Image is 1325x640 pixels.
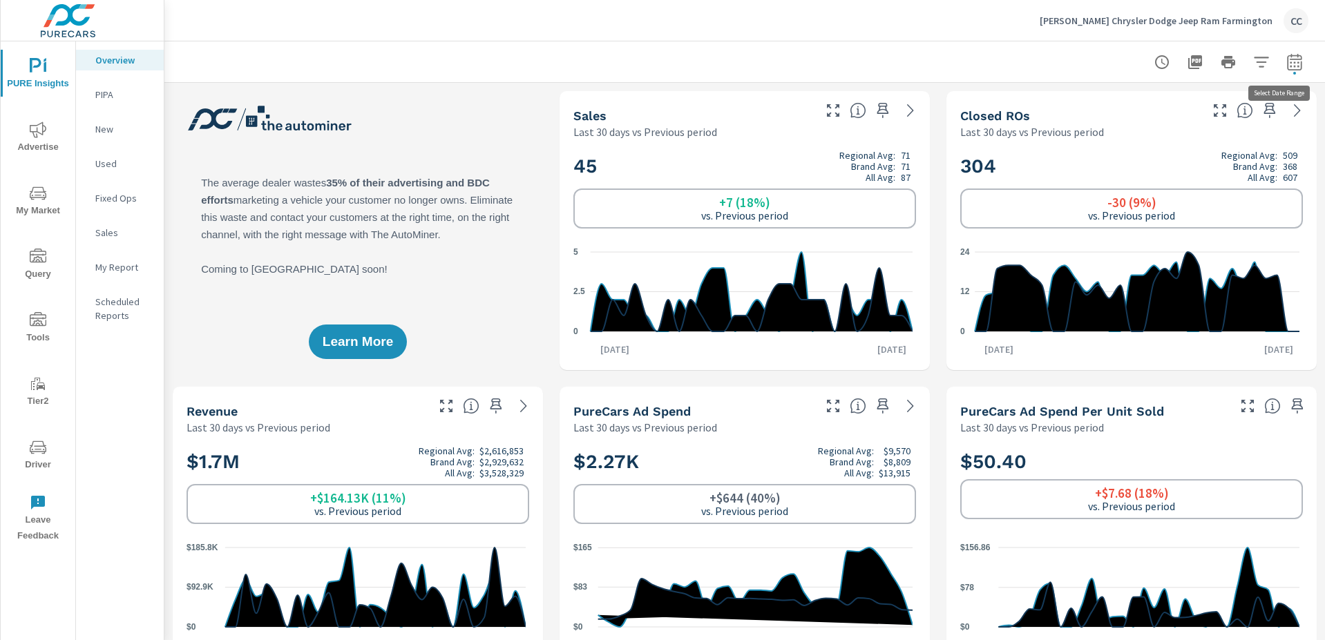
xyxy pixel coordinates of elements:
p: 71 [901,161,911,172]
text: 5 [573,247,578,257]
button: Learn More [309,324,407,359]
p: vs. Previous period [314,505,401,517]
span: Save this to your personalized report [872,99,894,122]
p: Regional Avg: [818,445,874,456]
text: $0 [573,622,583,632]
h5: PureCars Ad Spend [573,404,691,418]
a: See more details in report [513,395,535,417]
p: All Avg: [1248,172,1277,183]
text: $0 [960,622,970,632]
text: 0 [573,327,578,336]
h6: +7 (18%) [719,195,770,209]
div: Used [76,153,164,174]
text: 0 [960,327,965,336]
span: Total cost of media for all PureCars channels for the selected dealership group over the selected... [850,398,866,414]
span: Learn More [323,336,393,348]
span: Average cost of advertising per each vehicle sold at the dealer over the selected date range. The... [1264,398,1281,414]
button: Apply Filters [1248,48,1275,76]
h5: PureCars Ad Spend Per Unit Sold [960,404,1164,418]
p: vs. Previous period [1088,209,1175,222]
text: $92.9K [187,583,213,592]
p: Last 30 days vs Previous period [960,124,1104,140]
h6: +$644 (40%) [709,491,781,505]
p: Fixed Ops [95,191,153,205]
button: Print Report [1214,48,1242,76]
span: Driver [5,439,71,473]
span: Number of Repair Orders Closed by the selected dealership group over the selected time range. [So... [1237,102,1253,119]
p: Last 30 days vs Previous period [960,419,1104,436]
p: 71 [901,150,911,161]
text: 12 [960,287,970,297]
p: 509 [1283,150,1297,161]
span: Save this to your personalized report [1286,395,1308,417]
a: See more details in report [1286,99,1308,122]
p: [DATE] [975,342,1023,356]
button: Make Fullscreen [1237,395,1259,417]
h2: $50.40 [960,449,1303,474]
button: Make Fullscreen [435,395,457,417]
h2: $2.27K [573,445,916,478]
text: $78 [960,583,974,592]
text: 2.5 [573,287,585,297]
span: Advertise [5,122,71,155]
text: $0 [187,622,196,632]
p: Last 30 days vs Previous period [187,419,330,436]
p: PIPA [95,88,153,101]
p: My Report [95,260,153,274]
button: Make Fullscreen [822,395,844,417]
p: $2,616,853 [479,445,524,456]
text: $165 [573,543,592,552]
p: Scheduled Reports [95,295,153,322]
p: $3,528,329 [479,467,524,478]
p: 87 [901,172,911,183]
p: Brand Avg: [430,456,475,467]
p: All Avg: [445,467,475,478]
p: [PERSON_NAME] Chrysler Dodge Jeep Ram Farmington [1040,14,1272,27]
h2: 304 [960,150,1303,183]
div: CC [1284,8,1308,33]
p: Last 30 days vs Previous period [573,124,717,140]
p: Used [95,157,153,171]
div: My Report [76,257,164,278]
p: Brand Avg: [851,161,895,172]
span: Leave Feedback [5,494,71,544]
div: Scheduled Reports [76,291,164,326]
p: [DATE] [868,342,916,356]
p: vs. Previous period [701,209,788,222]
h6: +$164.13K (11%) [310,491,406,505]
text: 24 [960,247,970,257]
p: All Avg: [866,172,895,183]
span: Number of vehicles sold by the dealership over the selected date range. [Source: This data is sou... [850,102,866,119]
p: New [95,122,153,136]
p: Overview [95,53,153,67]
p: $2,929,632 [479,456,524,467]
p: [DATE] [591,342,639,356]
span: Total sales revenue over the selected date range. [Source: This data is sourced from the dealer’s... [463,398,479,414]
h5: Sales [573,108,607,123]
div: nav menu [1,41,75,550]
span: Save this to your personalized report [872,395,894,417]
a: See more details in report [899,99,922,122]
p: Sales [95,226,153,240]
h2: 45 [573,150,916,183]
div: New [76,119,164,139]
h6: +$7.68 (18%) [1095,486,1169,500]
h2: $1.7M [187,445,529,478]
p: $13,915 [879,467,911,478]
p: $8,809 [884,456,911,467]
p: Regional Avg: [419,445,475,456]
p: $9,570 [884,445,911,456]
p: [DATE] [1255,342,1303,356]
p: 607 [1283,172,1297,183]
div: Fixed Ops [76,188,164,209]
text: $83 [573,582,587,592]
p: Regional Avg: [1221,150,1277,161]
a: See more details in report [899,395,922,417]
p: Brand Avg: [830,456,874,467]
div: Overview [76,50,164,70]
h6: -30 (9%) [1107,195,1156,209]
button: Make Fullscreen [822,99,844,122]
h5: Revenue [187,404,238,418]
span: PURE Insights [5,58,71,92]
span: Tools [5,312,71,346]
